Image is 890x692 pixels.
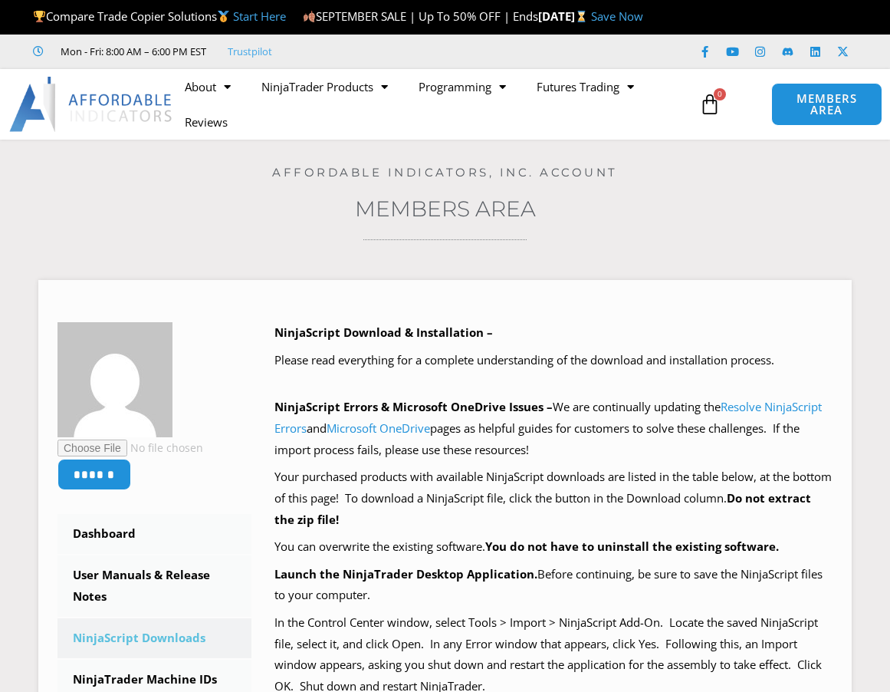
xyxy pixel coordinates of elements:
a: User Manuals & Release Notes [57,555,251,617]
b: Do not extract the zip file! [274,490,811,527]
span: SEPTEMBER SALE | Up To 50% OFF | Ends [303,8,538,24]
p: Please read everything for a complete understanding of the download and installation process. [274,350,833,371]
img: 🥇 [218,11,229,22]
p: Before continuing, be sure to save the NinjaScript files to your computer. [274,564,833,607]
img: 🍂 [304,11,315,22]
a: Dashboard [57,514,251,554]
span: 0 [714,88,726,101]
a: About [169,69,246,104]
img: 🏆 [34,11,45,22]
a: Reviews [169,104,243,140]
b: You do not have to uninstall the existing software. [485,539,779,554]
a: MEMBERS AREA [771,83,882,126]
img: LogoAI | Affordable Indicators – NinjaTrader [9,77,174,132]
b: NinjaScript Errors & Microsoft OneDrive Issues – [274,399,553,414]
a: Futures Trading [521,69,649,104]
a: 0 [676,82,744,127]
b: Launch the NinjaTrader Desktop Application. [274,566,537,582]
a: NinjaTrader Products [246,69,403,104]
span: MEMBERS AREA [787,93,866,116]
a: Trustpilot [228,42,272,61]
a: Start Here [233,8,286,24]
p: Your purchased products with available NinjaScript downloads are listed in the table below, at th... [274,466,833,531]
span: Mon - Fri: 8:00 AM – 6:00 PM EST [57,42,206,61]
p: We are continually updating the and pages as helpful guides for customers to solve these challeng... [274,397,833,461]
p: You can overwrite the existing software. [274,536,833,558]
strong: [DATE] [538,8,591,24]
img: ⌛ [576,11,587,22]
nav: Menu [169,69,695,140]
a: Microsoft OneDrive [327,420,430,436]
a: Members Area [355,196,536,222]
a: Affordable Indicators, Inc. Account [272,165,618,180]
a: Resolve NinjaScript Errors [274,399,822,436]
span: Compare Trade Copier Solutions [33,8,286,24]
a: Programming [403,69,521,104]
a: NinjaScript Downloads [57,618,251,658]
img: 6391ed21b95b4357b641a423913a74980892f90321a1101c421c4f67e365c1ec [57,322,172,437]
b: NinjaScript Download & Installation – [274,325,493,340]
a: Save Now [591,8,643,24]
